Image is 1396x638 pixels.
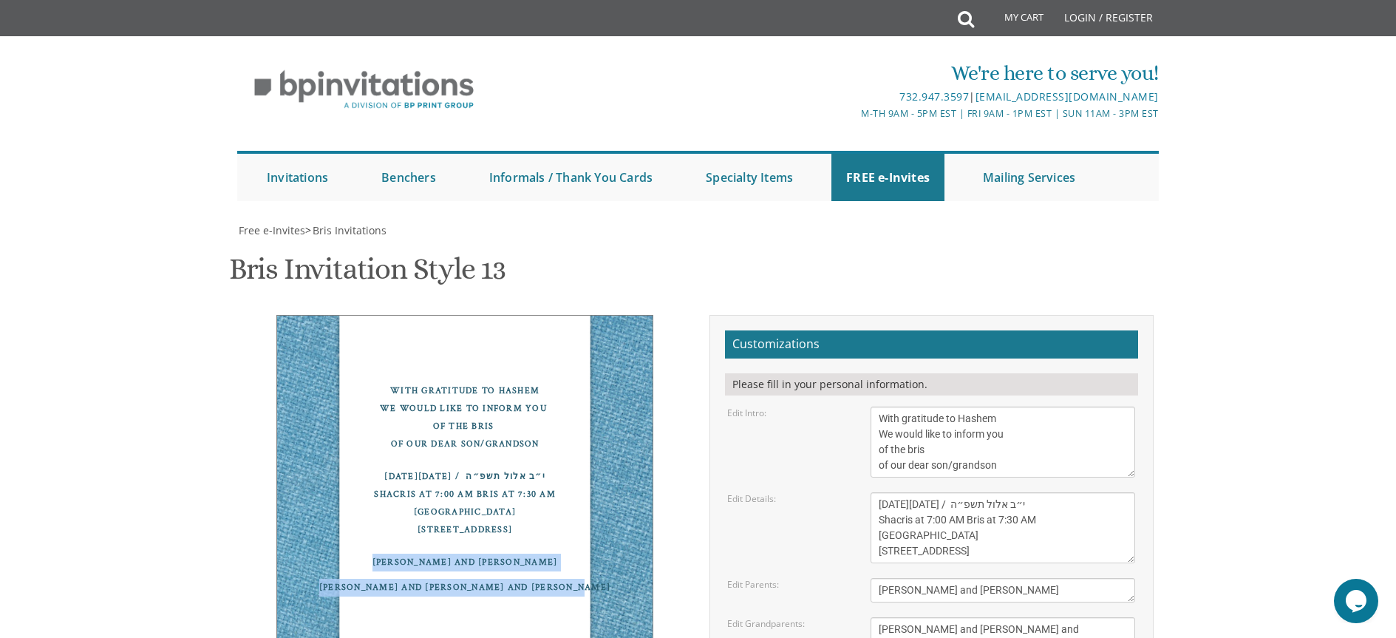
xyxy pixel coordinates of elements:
textarea: With gratitude to Hashem We would like to inform you of the bris of our dear son/grandson [871,407,1135,478]
div: Please fill in your personal information. [725,373,1138,396]
div: [DATE][DATE] / י״ב אלול תשפ״ה Shacris at 7:00 AM Bris at 7:30 AM [GEOGRAPHIC_DATA] [STREET_ADDRESS] [307,468,623,539]
div: With gratitude to Hashem We would like to inform you of the bris of our dear son/grandson [307,382,623,453]
span: Free e-Invites [239,223,305,237]
textarea: This Shabbos, Parshas Bo At our home [STREET_ADDRESS][PERSON_NAME] [871,492,1135,563]
div: M-Th 9am - 5pm EST | Fri 9am - 1pm EST | Sun 11am - 3pm EST [545,106,1159,121]
a: 732.947.3597 [899,89,969,103]
iframe: chat widget [1334,579,1381,623]
img: BP Invitation Loft [237,59,491,121]
div: [PERSON_NAME] and [PERSON_NAME] and [PERSON_NAME] [307,579,623,597]
span: > [305,223,387,237]
a: My Cart [973,1,1054,38]
a: Free e-Invites [237,223,305,237]
a: Invitations [252,154,343,201]
div: [PERSON_NAME] and [PERSON_NAME] [307,554,623,571]
label: Edit Grandparents: [727,617,805,630]
h2: Customizations [725,330,1138,359]
div: | [545,88,1159,106]
a: Informals / Thank You Cards [474,154,667,201]
a: FREE e-Invites [831,154,944,201]
a: Mailing Services [968,154,1090,201]
label: Edit Intro: [727,407,766,419]
label: Edit Details: [727,492,776,505]
span: Bris Invitations [313,223,387,237]
h1: Bris Invitation Style 13 [229,253,505,296]
a: Specialty Items [691,154,808,201]
a: Bris Invitations [311,223,387,237]
a: [EMAIL_ADDRESS][DOMAIN_NAME] [976,89,1159,103]
div: We're here to serve you! [545,58,1159,88]
textarea: [PERSON_NAME] and [PERSON_NAME] [871,578,1135,603]
label: Edit Parents: [727,578,779,591]
a: Benchers [367,154,451,201]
